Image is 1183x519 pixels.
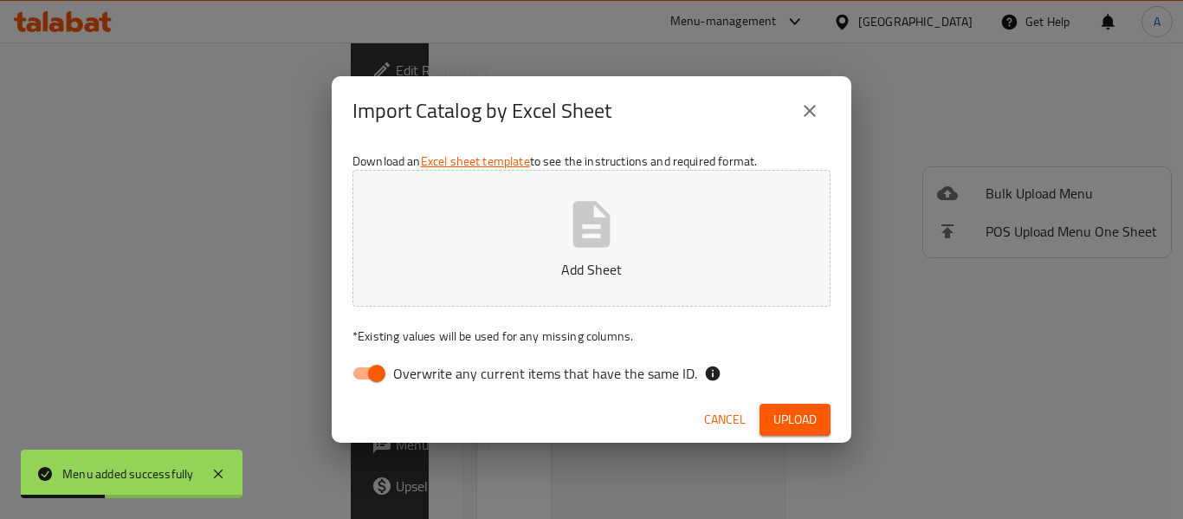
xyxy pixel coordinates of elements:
span: Cancel [704,409,746,431]
svg: If the overwrite option isn't selected, then the items that match an existing ID will be ignored ... [704,365,721,382]
span: Upload [773,409,817,431]
button: Cancel [697,404,753,436]
div: Download an to see the instructions and required format. [332,146,851,397]
button: close [789,90,831,132]
div: Menu added successfully [62,464,194,483]
h2: Import Catalog by Excel Sheet [352,97,611,125]
button: Upload [760,404,831,436]
p: Add Sheet [379,259,804,280]
a: Excel sheet template [421,150,530,172]
button: Add Sheet [352,170,831,307]
span: Overwrite any current items that have the same ID. [393,363,697,384]
p: Existing values will be used for any missing columns. [352,328,831,345]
